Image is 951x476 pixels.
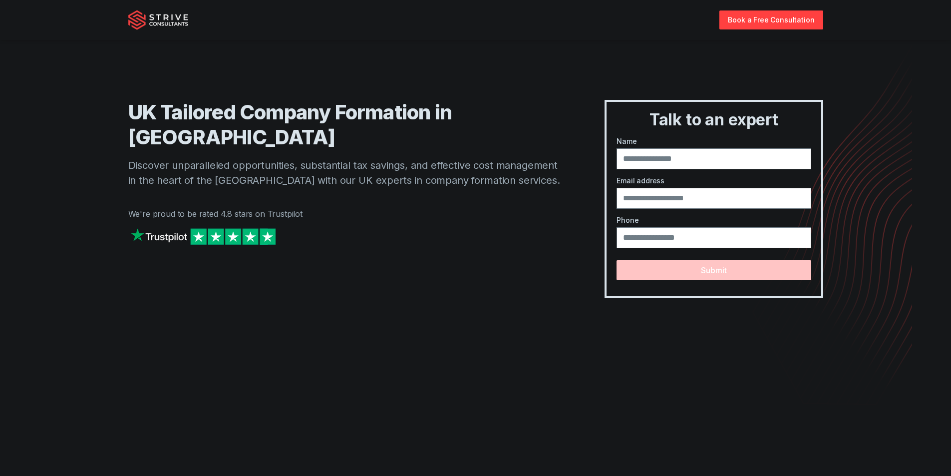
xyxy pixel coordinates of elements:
p: Discover unparalleled opportunities, substantial tax savings, and effective cost management in th... [128,158,565,188]
p: We're proud to be rated 4.8 stars on Trustpilot [128,208,565,220]
h1: UK Tailored Company Formation in [GEOGRAPHIC_DATA] [128,100,565,150]
button: Submit [617,260,811,280]
img: Strive on Trustpilot [128,226,278,247]
label: Email address [617,175,811,186]
img: Strive Consultants [128,10,188,30]
label: Name [617,136,811,146]
a: Book a Free Consultation [719,10,823,29]
label: Phone [617,215,811,225]
h3: Talk to an expert [611,110,817,130]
